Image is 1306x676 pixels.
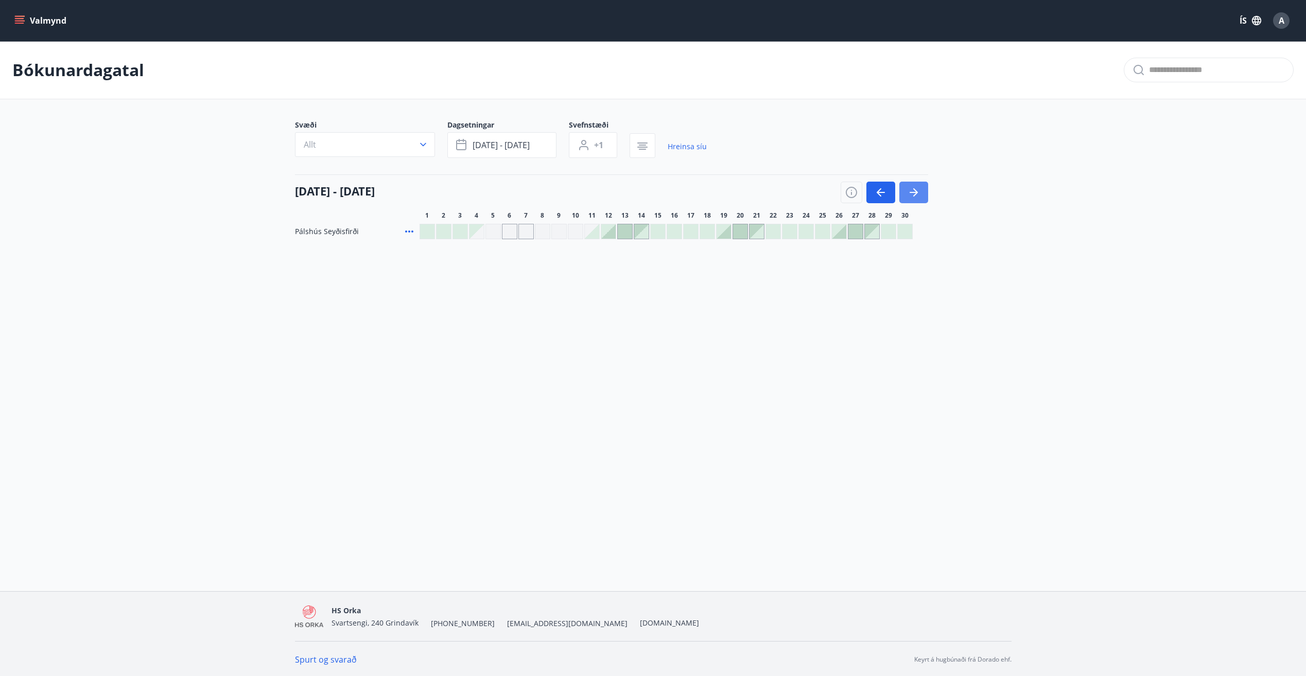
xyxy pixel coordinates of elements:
[12,11,71,30] button: menu
[737,211,744,220] span: 20
[295,132,435,157] button: Allt
[621,211,629,220] span: 13
[704,211,711,220] span: 18
[524,211,528,220] span: 7
[770,211,777,220] span: 22
[485,224,501,239] div: Gráir dagar eru ekki bókanlegir
[447,120,569,132] span: Dagsetningar
[502,224,517,239] div: Gráir dagar eru ekki bókanlegir
[491,211,495,220] span: 5
[901,211,909,220] span: 30
[551,224,567,239] div: Gráir dagar eru ekki bókanlegir
[786,211,793,220] span: 23
[914,655,1012,664] p: Keyrt á hugbúnaði frá Dorado ehf.
[638,211,645,220] span: 14
[332,618,419,628] span: Svartsengi, 240 Grindavík
[425,211,429,220] span: 1
[687,211,694,220] span: 17
[295,120,447,132] span: Svæði
[819,211,826,220] span: 25
[605,211,612,220] span: 12
[469,224,484,239] div: Gráir dagar eru ekki bókanlegir
[541,211,544,220] span: 8
[803,211,810,220] span: 24
[535,224,550,239] div: Gráir dagar eru ekki bókanlegir
[588,211,596,220] span: 11
[720,211,727,220] span: 19
[569,132,617,158] button: +1
[568,224,583,239] div: Gráir dagar eru ekki bókanlegir
[458,211,462,220] span: 3
[508,211,511,220] span: 6
[868,211,876,220] span: 28
[1269,8,1294,33] button: A
[12,59,144,81] p: Bókunardagatal
[569,120,630,132] span: Svefnstæði
[654,211,661,220] span: 15
[1234,11,1267,30] button: ÍS
[835,211,843,220] span: 26
[442,211,445,220] span: 2
[473,139,530,151] span: [DATE] - [DATE]
[295,654,357,665] a: Spurt og svarað
[295,226,359,237] span: Pálshús Seyðisfirði
[572,211,579,220] span: 10
[640,618,699,628] a: [DOMAIN_NAME]
[885,211,892,220] span: 29
[557,211,561,220] span: 9
[753,211,760,220] span: 21
[295,183,375,199] h4: [DATE] - [DATE]
[332,606,361,615] span: HS Orka
[431,618,495,629] span: [PHONE_NUMBER]
[507,618,628,629] span: [EMAIL_ADDRESS][DOMAIN_NAME]
[518,224,534,239] div: Gráir dagar eru ekki bókanlegir
[671,211,678,220] span: 16
[1279,15,1284,26] span: A
[295,606,324,628] img: 4KEE8UqMSwrAKrdyHDgoo3yWdiux5j3SefYx3pqm.png
[594,139,603,151] span: +1
[668,135,707,158] a: Hreinsa síu
[475,211,478,220] span: 4
[304,139,316,150] span: Allt
[852,211,859,220] span: 27
[447,132,556,158] button: [DATE] - [DATE]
